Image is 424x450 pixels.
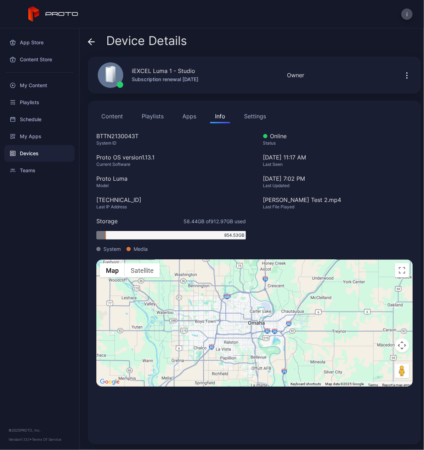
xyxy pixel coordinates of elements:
[244,112,266,120] div: Settings
[177,109,201,123] button: Apps
[96,174,246,183] div: Proto Luma
[4,162,75,179] a: Teams
[263,204,413,210] div: Last File Played
[395,364,409,378] button: Drag Pegman onto the map to open Street View
[9,437,32,441] span: Version 1.13.1 •
[4,128,75,145] a: My Apps
[215,112,225,120] div: Info
[132,67,195,75] div: iEXCEL Luma 1 - Studio
[263,153,413,174] div: [DATE] 11:17 AM
[382,383,411,387] a: Report a map error
[263,183,413,189] div: Last Updated
[290,382,321,387] button: Keyboard shortcuts
[4,51,75,68] a: Content Store
[263,140,413,146] div: Status
[137,109,169,123] button: Playlists
[96,204,246,210] div: Last IP Address
[225,232,245,238] span: 854.53 GB
[96,196,246,204] div: [TECHNICAL_ID]
[32,437,61,441] a: Terms Of Service
[100,263,125,277] button: Show street map
[325,382,364,386] span: Map data ©2025 Google
[210,109,230,123] button: Info
[96,132,246,140] div: BTTN2130043T
[4,145,75,162] a: Devices
[239,109,271,123] button: Settings
[401,9,413,20] button: i
[263,196,413,204] div: [PERSON_NAME] Test 2.mp4
[96,153,246,162] div: Proto OS version 1.13.1
[395,263,409,277] button: Toggle fullscreen view
[263,174,413,183] div: [DATE] 7:02 PM
[4,34,75,51] a: App Store
[395,338,409,353] button: Map camera controls
[9,427,70,433] div: © 2025 PROTO, Inc.
[263,132,413,140] div: Online
[4,77,75,94] a: My Content
[96,217,118,225] div: Storage
[4,94,75,111] a: Playlists
[184,218,246,225] span: 58.44 GB of 912.97 GB used
[96,140,246,146] div: System ID
[287,71,304,79] div: Owner
[96,162,246,167] div: Current Software
[4,111,75,128] a: Schedule
[106,34,187,47] span: Device Details
[368,383,378,387] a: Terms (opens in new tab)
[134,245,148,253] span: Media
[125,263,160,277] button: Show satellite imagery
[103,245,121,253] span: System
[96,183,246,189] div: Model
[98,377,121,387] a: Open this area in Google Maps (opens a new window)
[96,109,128,123] button: Content
[263,162,413,167] div: Last Seen
[132,75,198,84] div: Subscription renewal [DATE]
[98,377,121,387] img: Google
